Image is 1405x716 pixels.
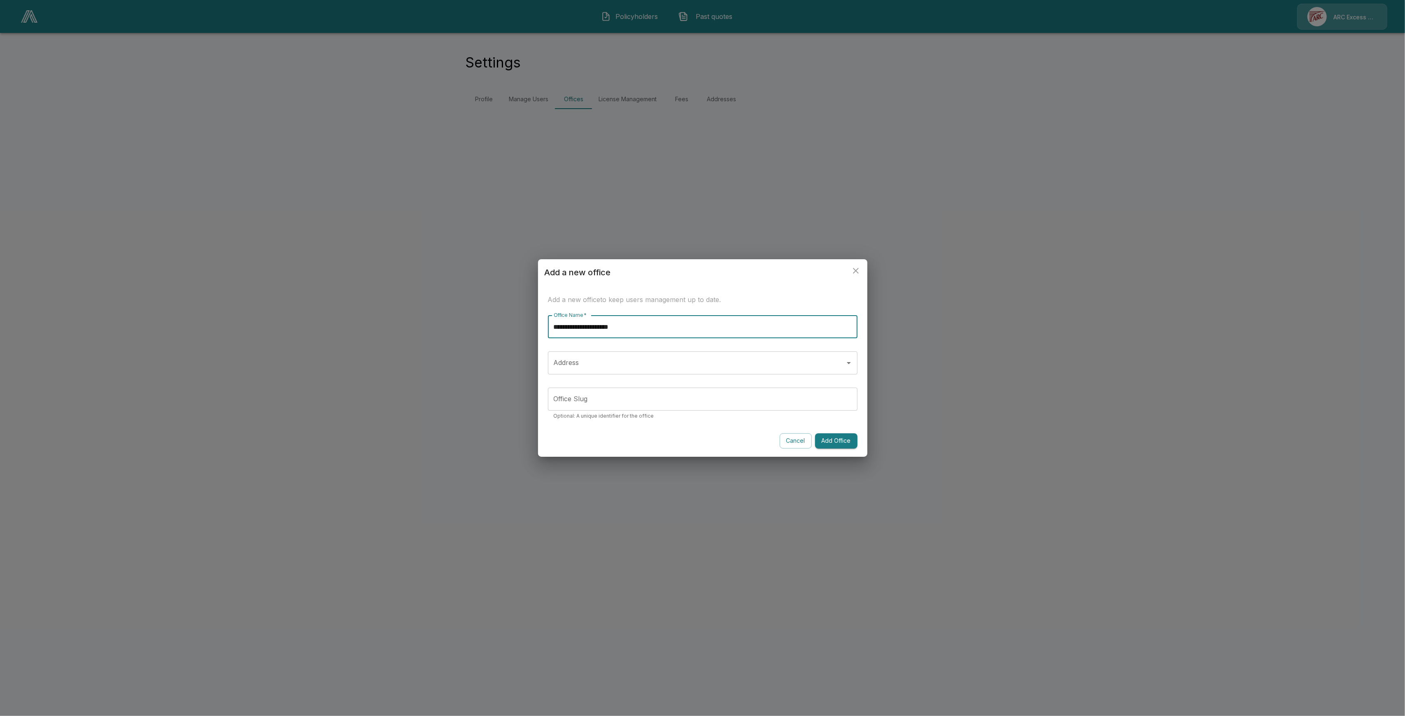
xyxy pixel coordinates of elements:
[843,357,855,369] button: Open
[538,259,867,286] h2: Add a new office
[554,312,587,318] label: Office Name
[815,433,857,449] button: Add Office
[548,294,857,305] h6: Add a new office to keep users management up to date.
[848,263,864,279] button: close
[554,412,852,420] p: Optional: A unique identifier for the office
[780,433,812,449] button: Cancel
